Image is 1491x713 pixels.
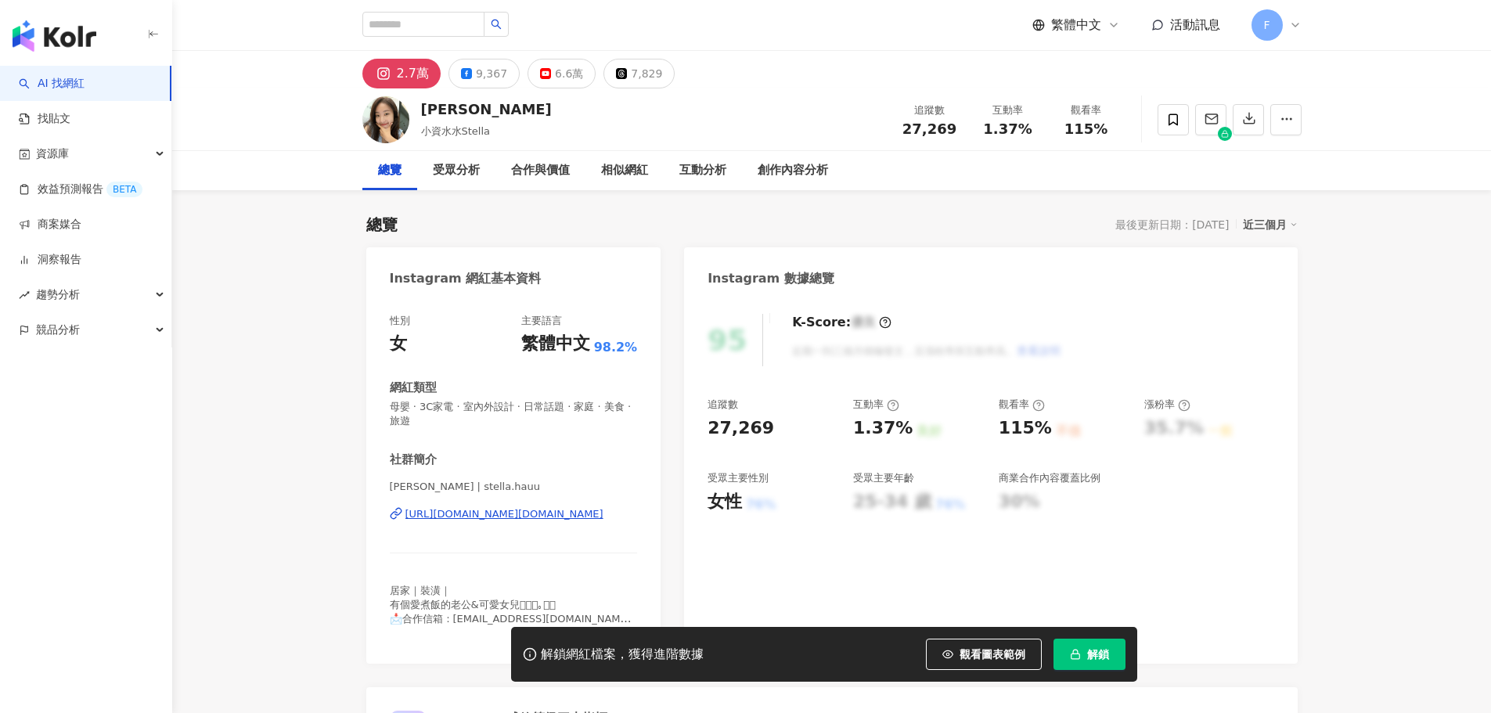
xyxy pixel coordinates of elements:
span: 母嬰 · 3C家電 · 室內外設計 · 日常話題 · 家庭 · 美食 · 旅遊 [390,400,638,428]
div: 主要語言 [521,314,562,328]
span: 115% [1064,121,1108,137]
span: 27,269 [902,121,956,137]
div: 商業合作內容覆蓋比例 [999,471,1100,485]
span: 98.2% [594,339,638,356]
a: 洞察報告 [19,252,81,268]
div: 追蹤數 [900,103,960,118]
a: 效益預測報告BETA [19,182,142,197]
div: 互動分析 [679,161,726,180]
span: 小資水水Stella [421,125,491,137]
button: 7,829 [603,59,675,88]
span: F [1263,16,1270,34]
button: 2.7萬 [362,59,441,88]
div: 繁體中文 [521,332,590,356]
div: 創作內容分析 [758,161,828,180]
div: 1.37% [853,416,913,441]
div: 受眾主要年齡 [853,471,914,485]
button: 解鎖 [1053,639,1125,670]
a: [URL][DOMAIN_NAME][DOMAIN_NAME] [390,507,638,521]
div: 女性 [708,490,742,514]
div: 觀看率 [1057,103,1116,118]
div: K-Score : [792,314,891,331]
span: [PERSON_NAME] | stella.hauu [390,480,638,494]
div: 最後更新日期：[DATE] [1115,218,1229,231]
span: 資源庫 [36,136,69,171]
div: 合作與價值 [511,161,570,180]
button: 6.6萬 [528,59,596,88]
div: 性別 [390,314,410,328]
div: 受眾分析 [433,161,480,180]
span: 趨勢分析 [36,277,80,312]
button: 9,367 [448,59,520,88]
div: 解鎖網紅檔案，獲得進階數據 [541,646,704,663]
div: 互動率 [978,103,1038,118]
div: 女 [390,332,407,356]
img: KOL Avatar [362,96,409,143]
div: 網紅類型 [390,380,437,396]
span: search [491,19,502,30]
div: 互動率 [853,398,899,412]
img: logo [13,20,96,52]
div: 漲粉率 [1144,398,1190,412]
div: 27,269 [708,416,774,441]
div: 115% [999,416,1052,441]
span: 繁體中文 [1051,16,1101,34]
div: Instagram 數據總覽 [708,270,834,287]
div: 觀看率 [999,398,1045,412]
span: 觀看圖表範例 [960,648,1025,661]
a: 找貼文 [19,111,70,127]
div: 9,367 [476,63,507,85]
span: rise [19,290,30,301]
div: 7,829 [631,63,662,85]
div: 近三個月 [1243,214,1298,235]
span: 競品分析 [36,312,80,347]
div: [URL][DOMAIN_NAME][DOMAIN_NAME] [405,507,603,521]
div: [PERSON_NAME] [421,99,552,119]
div: 相似網紅 [601,161,648,180]
div: 總覽 [378,161,402,180]
span: 1.37% [983,121,1032,137]
div: 6.6萬 [555,63,583,85]
span: 活動訊息 [1170,17,1220,32]
div: 2.7萬 [397,63,429,85]
div: 社群簡介 [390,452,437,468]
div: 總覽 [366,214,398,236]
div: Instagram 網紅基本資料 [390,270,542,287]
div: 受眾主要性別 [708,471,769,485]
a: 商案媒合 [19,217,81,232]
div: 追蹤數 [708,398,738,412]
button: 觀看圖表範例 [926,639,1042,670]
a: searchAI 找網紅 [19,76,85,92]
span: 解鎖 [1087,648,1109,661]
span: 居家｜裝潢｜ 有個愛煮飯的老公&可愛女兒‪𖤣𖥧𖥣｡𖥧𖧧 📩合作信箱：[EMAIL_ADDRESS][DOMAIN_NAME] ↓↓點這裡↓↓ [390,585,632,639]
